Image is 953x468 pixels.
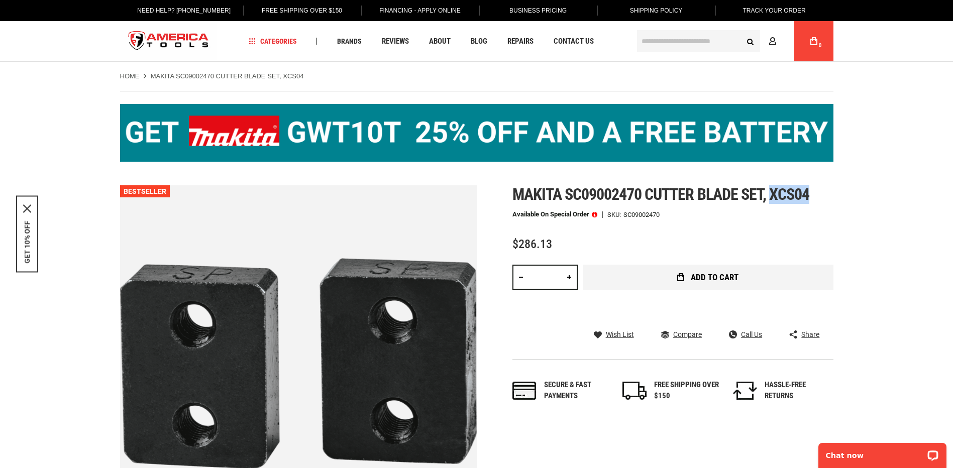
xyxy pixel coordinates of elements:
a: Brands [333,35,366,48]
button: Search [741,32,760,51]
strong: MAKITA SC09002470 CUTTER BLADE SET, XCS04 [151,72,304,80]
span: Compare [673,331,702,338]
a: About [425,35,455,48]
span: Reviews [382,38,409,45]
strong: SKU [607,211,623,218]
div: FREE SHIPPING OVER $150 [654,380,719,401]
span: Call Us [741,331,762,338]
img: shipping [622,382,647,400]
span: Shipping Policy [630,7,683,14]
a: Compare [661,330,702,339]
p: Available on Special Order [512,211,597,218]
span: About [429,38,451,45]
span: Add to Cart [691,273,738,282]
a: Categories [244,35,301,48]
svg: close icon [23,205,31,213]
span: Repairs [507,38,534,45]
span: 0 [819,43,822,48]
a: Contact Us [549,35,598,48]
span: Share [801,331,819,338]
span: Brands [337,38,362,45]
span: Blog [471,38,487,45]
a: Reviews [377,35,413,48]
iframe: Secure express checkout frame [581,293,835,322]
a: Repairs [503,35,538,48]
img: payments [512,382,537,400]
span: Contact Us [554,38,594,45]
a: Wish List [594,330,634,339]
span: $286.13 [512,237,552,251]
a: Home [120,72,140,81]
img: America Tools [120,23,218,60]
a: 0 [804,21,823,61]
a: Blog [466,35,492,48]
div: Secure & fast payments [544,380,609,401]
iframe: LiveChat chat widget [812,436,953,468]
img: returns [733,382,757,400]
button: Add to Cart [583,265,833,290]
div: HASSLE-FREE RETURNS [765,380,830,401]
button: GET 10% OFF [23,221,31,264]
span: Wish List [606,331,634,338]
div: SC09002470 [623,211,660,218]
a: store logo [120,23,218,60]
span: Makita sc09002470 cutter blade set, xcs04 [512,185,810,204]
span: Categories [249,38,297,45]
button: Close [23,205,31,213]
a: Call Us [729,330,762,339]
img: BOGO: Buy the Makita® XGT IMpact Wrench (GWT10T), get the BL4040 4ah Battery FREE! [120,104,833,162]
